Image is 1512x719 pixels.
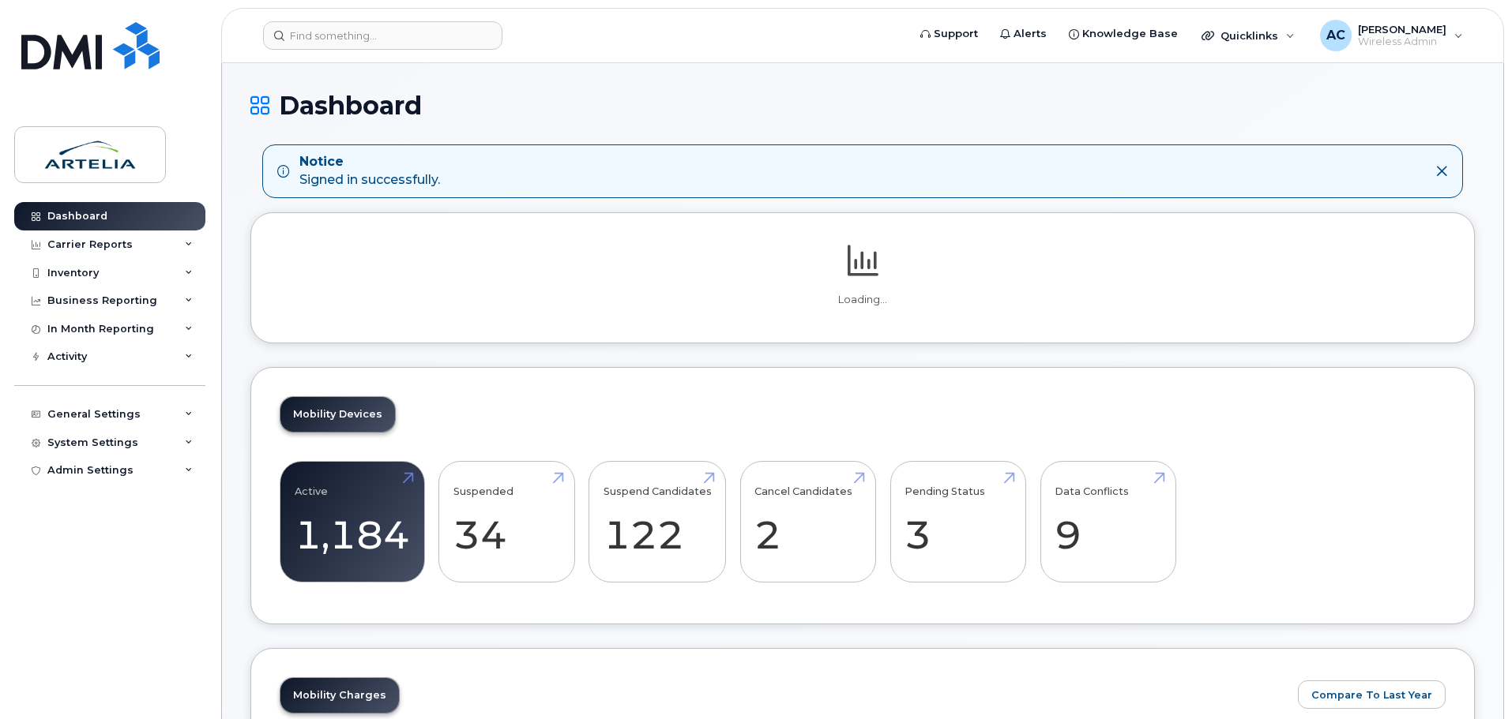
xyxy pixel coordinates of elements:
[280,397,395,432] a: Mobility Devices
[299,153,440,189] div: Signed in successfully.
[280,678,399,713] a: Mobility Charges
[604,470,712,574] a: Suspend Candidates 122
[754,470,861,574] a: Cancel Candidates 2
[453,470,560,574] a: Suspended 34
[250,92,1475,119] h1: Dashboard
[280,293,1446,307] p: Loading...
[1311,687,1432,702] span: Compare To Last Year
[295,470,410,574] a: Active 1,184
[905,470,1011,574] a: Pending Status 3
[1055,470,1161,574] a: Data Conflicts 9
[299,153,440,171] strong: Notice
[1298,680,1446,709] button: Compare To Last Year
